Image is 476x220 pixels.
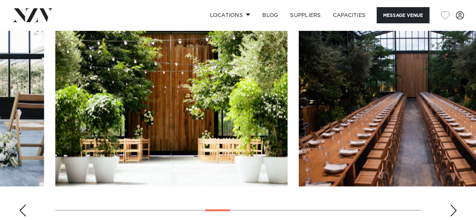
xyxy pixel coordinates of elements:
[12,8,53,22] img: nzv-logo.png
[55,16,287,187] swiper-slide: 10 / 22
[204,7,256,23] a: Locations
[327,7,372,23] a: Capacities
[256,7,284,23] a: BLOG
[284,7,327,23] a: SUPPLIERS
[377,7,429,23] button: Message Venue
